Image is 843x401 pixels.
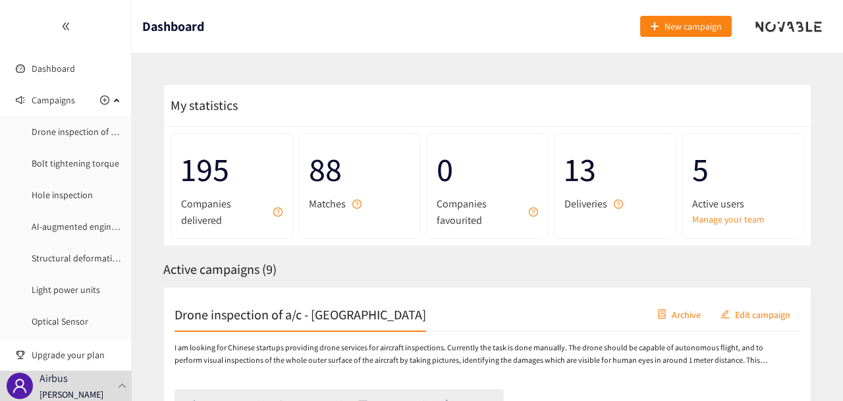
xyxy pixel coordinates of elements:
span: My statistics [164,97,238,114]
a: Bolt tightening torque [32,157,119,169]
span: Upgrade your plan [32,342,121,368]
span: Campaigns [32,87,75,113]
h2: Drone inspection of a/c - [GEOGRAPHIC_DATA] [175,305,426,323]
span: Archive [672,307,701,321]
a: AI-augmented engineering simulation tool [32,221,198,232]
span: Active users [692,196,744,212]
span: Companies delivered [181,196,267,228]
span: question-circle [273,207,283,217]
span: Edit campaign [735,307,790,321]
span: Matches [309,196,346,212]
a: Manage your team [692,212,794,227]
a: Hole inspection [32,189,93,201]
span: 5 [692,144,794,196]
span: 88 [309,144,410,196]
a: Drone inspection of a/c - [GEOGRAPHIC_DATA] [32,126,211,138]
span: question-circle [529,207,538,217]
span: question-circle [352,200,362,209]
span: edit [721,309,730,320]
span: Deliveries [564,196,607,212]
span: double-left [61,22,70,31]
span: question-circle [614,200,623,209]
button: plusNew campaign [640,16,732,37]
span: sound [16,95,25,105]
span: plus-circle [100,95,109,105]
div: Widget de chat [777,338,843,401]
a: Light power units [32,284,100,296]
span: Active campaigns ( 9 ) [163,261,277,278]
span: New campaign [665,19,722,34]
span: container [657,309,666,320]
span: user [12,378,28,394]
span: trophy [16,350,25,360]
button: editEdit campaign [711,304,800,325]
span: 195 [181,144,283,196]
span: plus [650,22,659,32]
p: I am looking for Chinese startups providing drone services for aircraft inspections. Currently th... [175,342,771,367]
span: 13 [564,144,666,196]
a: Dashboard [32,63,75,74]
iframe: Chat Widget [777,338,843,401]
p: Airbus [40,370,68,387]
a: Structural deformation sensing for testing [32,252,196,264]
a: Optical Sensor [32,315,88,327]
span: 0 [437,144,538,196]
span: Companies favourited [437,196,522,228]
button: containerArchive [647,304,711,325]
